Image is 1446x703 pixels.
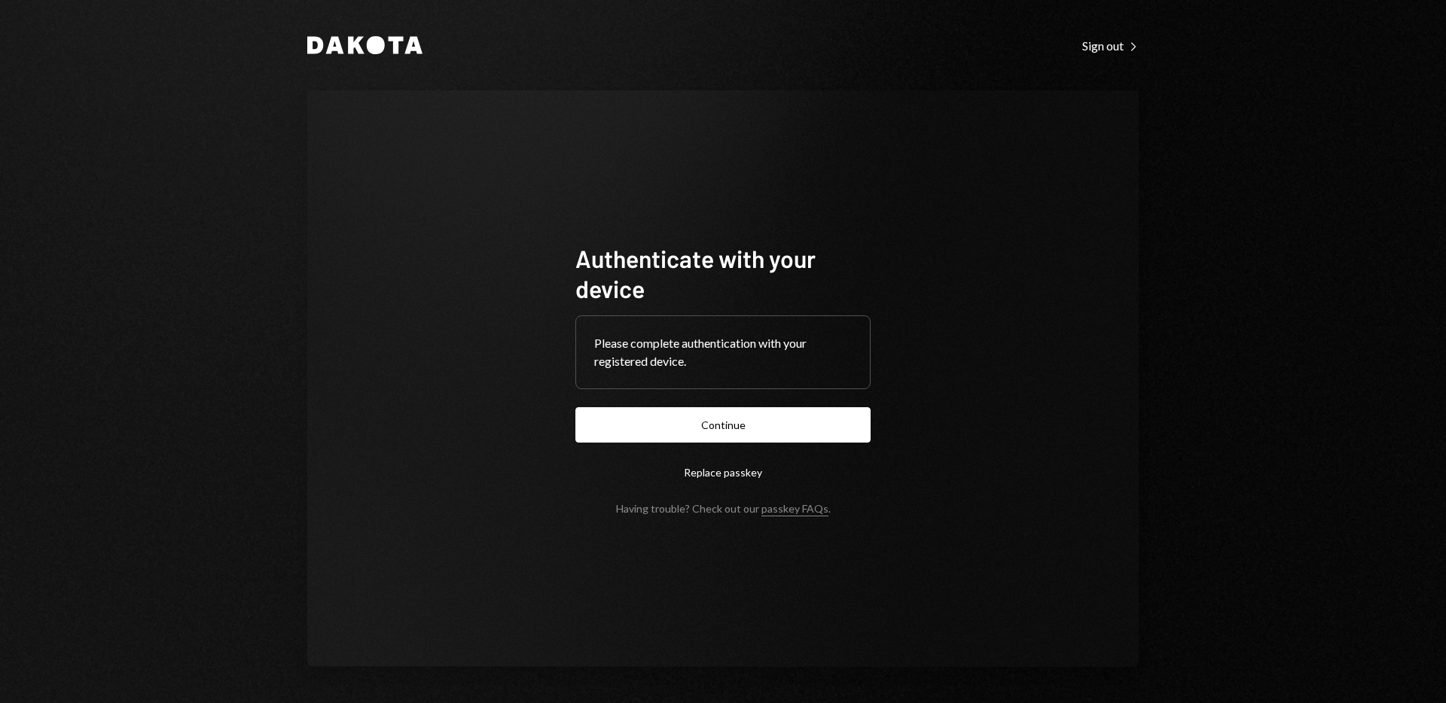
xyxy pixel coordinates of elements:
[575,455,871,490] button: Replace passkey
[761,502,828,516] a: passkey FAQs
[575,407,871,443] button: Continue
[1082,37,1139,53] a: Sign out
[616,502,831,515] div: Having trouble? Check out our .
[1082,38,1139,53] div: Sign out
[575,243,871,303] h1: Authenticate with your device
[594,334,852,370] div: Please complete authentication with your registered device.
